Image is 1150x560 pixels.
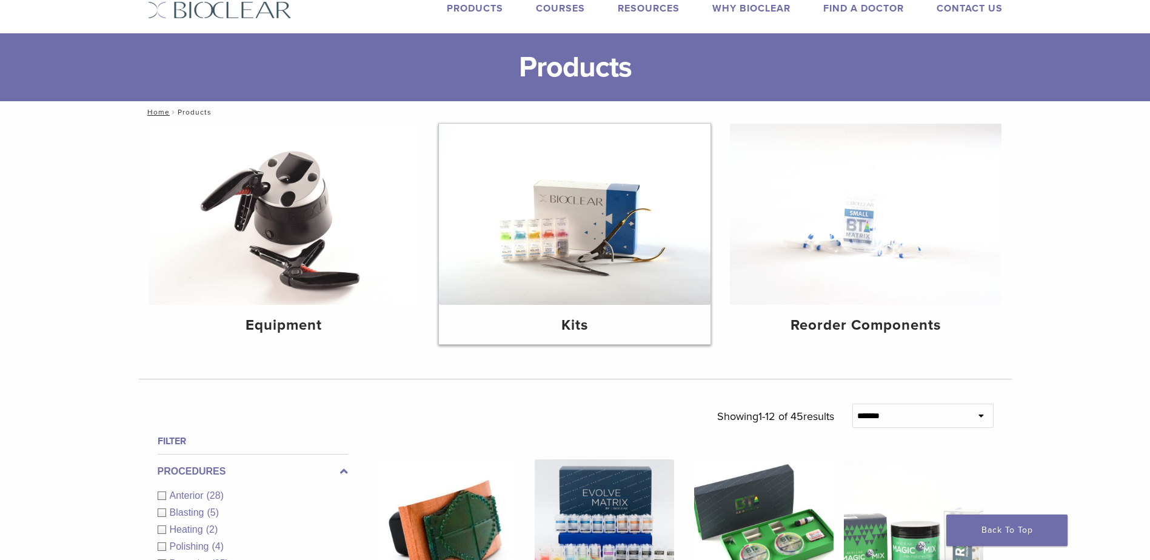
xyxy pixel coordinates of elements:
span: (28) [207,490,224,501]
a: Courses [536,2,585,15]
a: Resources [618,2,680,15]
span: (2) [206,524,218,535]
span: Blasting [170,507,207,518]
span: (5) [207,507,219,518]
h4: Reorder Components [740,315,992,336]
span: (4) [212,541,224,552]
a: Reorder Components [730,124,1001,344]
img: Reorder Components [730,124,1001,305]
a: Home [144,108,170,116]
a: Contact Us [937,2,1003,15]
img: Equipment [149,124,420,305]
p: Showing results [717,404,834,429]
span: Polishing [170,541,212,552]
h4: Filter [158,434,348,448]
a: Why Bioclear [712,2,791,15]
a: Find A Doctor [823,2,904,15]
span: / [170,109,178,115]
a: Back To Top [946,515,1068,546]
h4: Kits [449,315,701,336]
a: Kits [439,124,710,344]
img: Kits [439,124,710,305]
nav: Products [139,101,1012,123]
label: Procedures [158,464,348,479]
img: Bioclear [148,1,292,19]
h4: Equipment [158,315,410,336]
a: Equipment [149,124,420,344]
span: Heating [170,524,206,535]
span: Anterior [170,490,207,501]
span: 1-12 of 45 [758,410,803,423]
a: Products [447,2,503,15]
